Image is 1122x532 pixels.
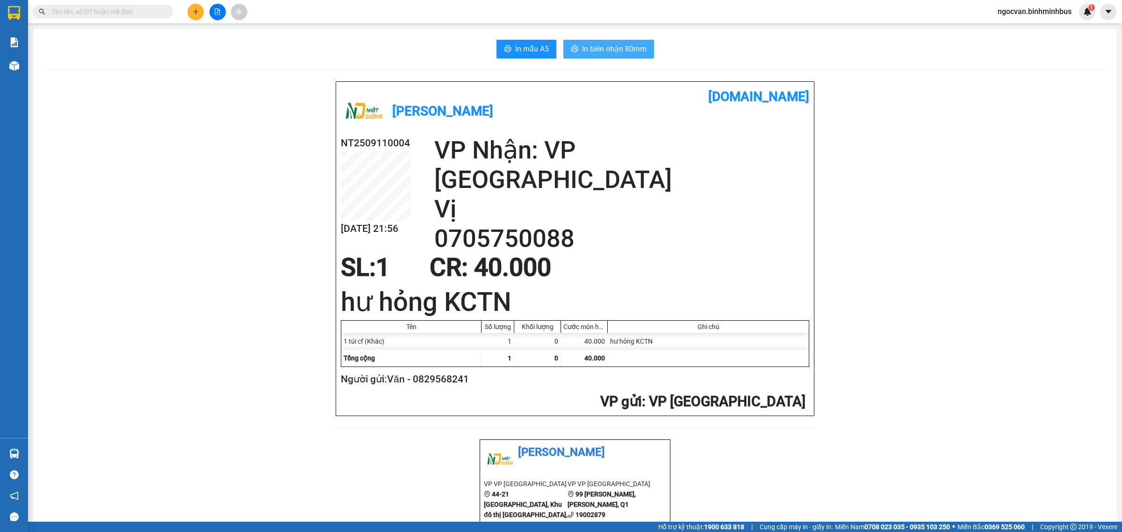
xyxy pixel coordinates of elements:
[376,253,390,282] span: 1
[341,284,809,320] h1: hư hỏng KCTN
[10,470,19,479] span: question-circle
[496,40,556,58] button: printerIn mẫu A5
[231,4,247,20] button: aim
[341,333,482,350] div: 1 túi cf (Khác)
[10,491,19,500] span: notification
[985,523,1025,531] strong: 0369 525 060
[568,490,636,508] b: 99 [PERSON_NAME], [PERSON_NAME], Q1
[751,522,753,532] span: |
[1104,7,1113,16] span: caret-down
[704,523,744,531] strong: 1900 633 818
[708,89,809,104] b: [DOMAIN_NAME]
[563,40,654,58] button: printerIn biên nhận 80mm
[760,522,833,532] span: Cung cấp máy in - giấy in:
[214,8,221,15] span: file-add
[582,43,647,55] span: In biên nhận 80mm
[430,253,551,282] span: CR : 40.000
[484,323,511,331] div: Số lượng
[484,491,490,497] span: environment
[568,491,574,497] span: environment
[9,61,19,71] img: warehouse-icon
[1090,4,1093,11] span: 1
[209,4,226,20] button: file-add
[344,354,375,362] span: Tổng cộng
[508,354,511,362] span: 1
[1070,524,1077,530] span: copyright
[434,224,809,253] h2: 0705750088
[341,372,806,387] h2: Người gửi: Văn - 0829568241
[514,333,561,350] div: 0
[952,525,955,529] span: ⚪️
[600,393,642,410] span: VP gửi
[517,323,558,331] div: Khối lượng
[608,333,809,350] div: hư hỏng KCTN
[990,6,1079,17] span: ngocvan.binhminhbus
[9,37,19,47] img: solution-icon
[568,511,574,518] span: phone
[568,479,651,489] li: VP VP [GEOGRAPHIC_DATA]
[341,136,411,151] h2: NT2509110004
[8,6,20,20] img: logo-vxr
[658,522,744,532] span: Hỗ trợ kỹ thuật:
[1032,522,1033,532] span: |
[5,54,75,70] h2: NT2509110003
[561,333,608,350] div: 40.000
[10,512,19,521] span: message
[187,4,204,20] button: plus
[53,54,243,113] h2: VP Nhận: VP [GEOGRAPHIC_DATA]
[5,7,52,54] img: logo.jpg
[9,449,19,459] img: warehouse-icon
[482,333,514,350] div: 1
[563,323,605,331] div: Cước món hàng
[341,221,411,237] h2: [DATE] 21:56
[584,354,605,362] span: 40.000
[864,523,950,531] strong: 0708 023 035 - 0935 103 250
[51,7,162,17] input: Tìm tên, số ĐT hoặc mã đơn
[193,8,199,15] span: plus
[610,323,806,331] div: Ghi chú
[1088,4,1095,11] sup: 1
[341,392,806,411] h2: : VP [GEOGRAPHIC_DATA]
[515,43,549,55] span: In mẫu A5
[341,89,388,136] img: logo.jpg
[504,45,511,54] span: printer
[344,323,479,331] div: Tên
[484,479,568,489] li: VP VP [GEOGRAPHIC_DATA]
[57,22,158,37] b: [PERSON_NAME]
[957,522,1025,532] span: Miền Bắc
[575,511,605,518] b: 19002879
[571,45,578,54] span: printer
[434,136,809,194] h2: VP Nhận: VP [GEOGRAPHIC_DATA]
[341,253,376,282] span: SL:
[392,103,493,119] b: [PERSON_NAME]
[835,522,950,532] span: Miền Nam
[236,8,242,15] span: aim
[484,444,517,476] img: logo.jpg
[484,444,666,461] li: [PERSON_NAME]
[1100,4,1116,20] button: caret-down
[554,354,558,362] span: 0
[1083,7,1092,16] img: icon-new-feature
[39,8,45,15] span: search
[434,194,809,224] h2: Vị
